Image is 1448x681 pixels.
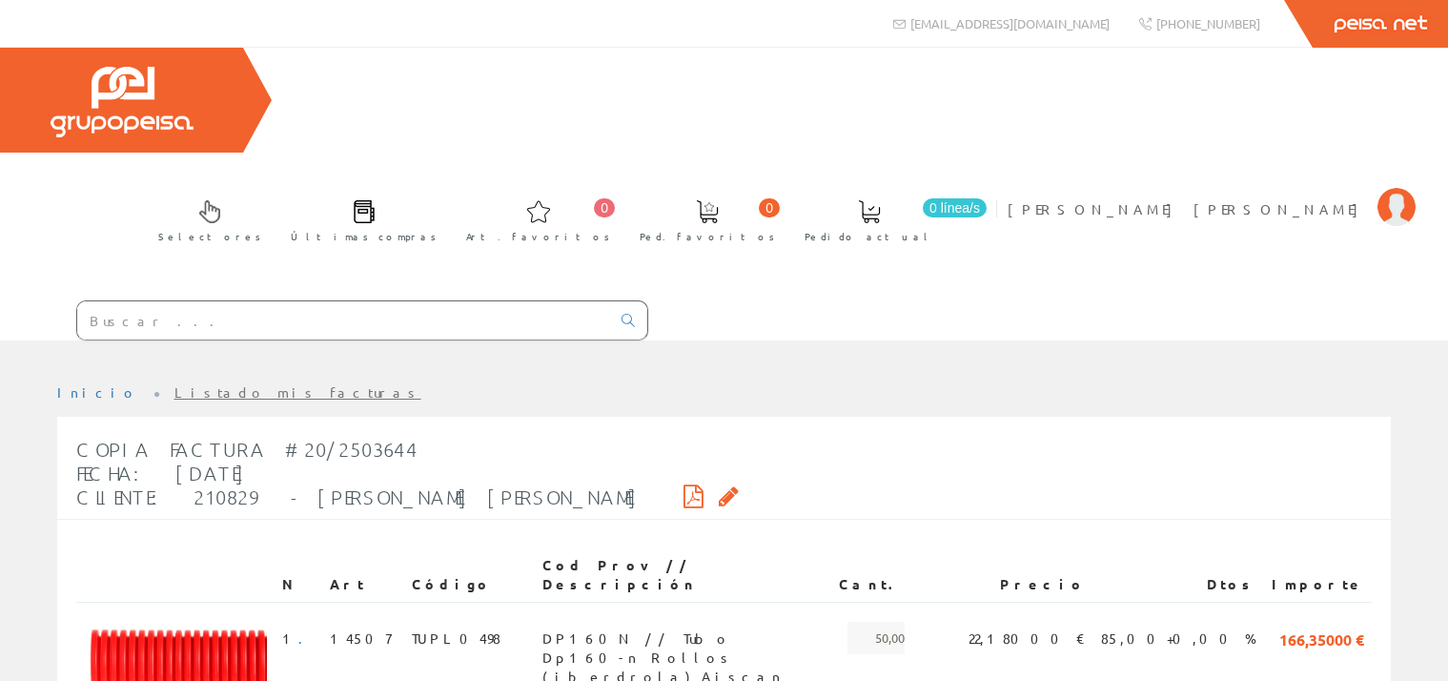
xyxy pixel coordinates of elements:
th: Cod Prov // Descripción [535,548,831,602]
span: DP160N // Tubo Dp160-n Rollos (iberdrola) Aiscan [542,622,824,654]
span: Art. favoritos [466,227,610,246]
span: 22,18000 € [969,622,1086,654]
span: 0 [759,198,780,217]
span: [EMAIL_ADDRESS][DOMAIN_NAME] [910,15,1110,31]
span: TUPL0498 [412,622,500,654]
span: Ped. favoritos [640,227,775,246]
span: 1 [282,622,315,654]
a: . [298,629,315,647]
th: Cant. [831,548,912,602]
a: Listado mis facturas [174,383,421,401]
span: Pedido actual [805,227,934,246]
a: [PERSON_NAME] [PERSON_NAME] [1008,184,1416,202]
th: Precio [912,548,1093,602]
span: 85,00+0,00 % [1101,622,1256,654]
span: [PERSON_NAME] [PERSON_NAME] [1008,199,1368,218]
span: 166,35000 € [1279,622,1364,654]
a: Selectores [139,184,271,254]
a: Últimas compras [272,184,446,254]
i: Solicitar por email copia de la factura [719,489,739,503]
span: Últimas compras [291,227,437,246]
span: 50,00 [847,622,905,654]
span: [PHONE_NUMBER] [1156,15,1260,31]
span: Copia Factura #20/2503644 Fecha: [DATE] Cliente: 210829 - [PERSON_NAME] [PERSON_NAME] [76,438,638,508]
span: 14507 [330,622,391,654]
th: N [275,548,322,602]
input: Buscar ... [77,301,610,340]
th: Código [404,548,535,602]
th: Importe [1264,548,1372,602]
i: Descargar PDF [683,489,704,503]
th: Art [322,548,404,602]
img: Grupo Peisa [51,67,194,137]
span: 0 [594,198,615,217]
span: Selectores [158,227,261,246]
th: Dtos [1093,548,1264,602]
a: Inicio [57,383,138,401]
span: 0 línea/s [923,198,987,217]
